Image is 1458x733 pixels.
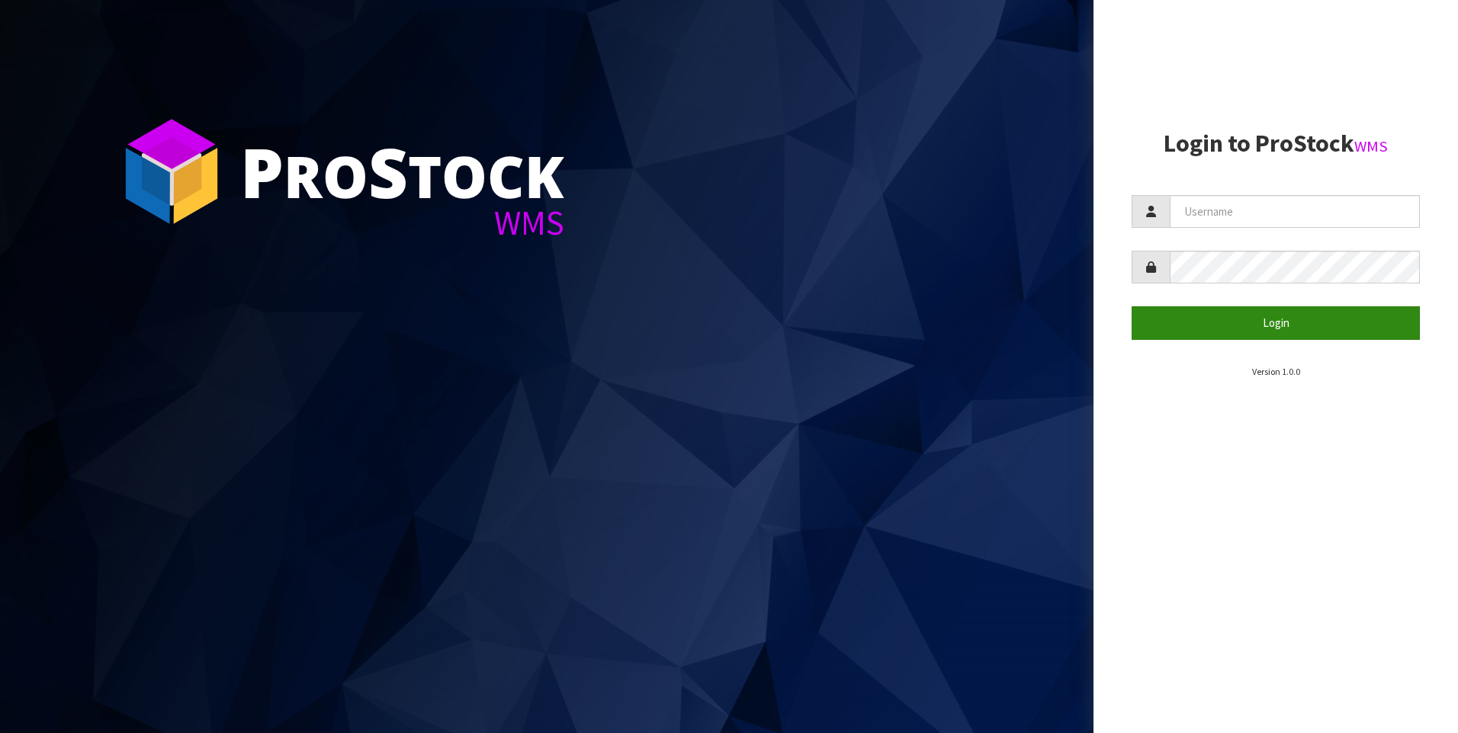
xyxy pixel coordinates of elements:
[368,125,408,218] span: S
[1354,136,1388,156] small: WMS
[1132,306,1420,339] button: Login
[1132,130,1420,157] h2: Login to ProStock
[240,137,564,206] div: ro tock
[1170,195,1420,228] input: Username
[240,206,564,240] div: WMS
[114,114,229,229] img: ProStock Cube
[1252,366,1300,377] small: Version 1.0.0
[240,125,284,218] span: P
